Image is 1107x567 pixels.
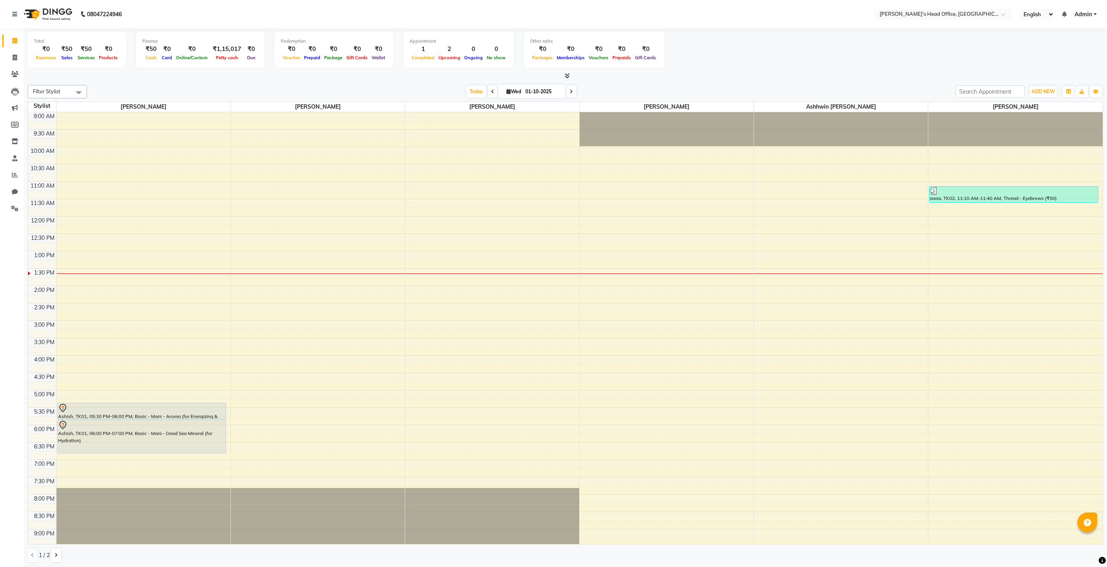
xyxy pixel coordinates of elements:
[32,303,56,312] div: 2:30 PM
[370,45,387,54] div: ₹0
[405,102,579,112] span: [PERSON_NAME]
[32,269,56,277] div: 1:30 PM
[32,477,56,486] div: 7:30 PM
[34,45,58,54] div: ₹0
[281,38,387,45] div: Redemption
[32,130,56,138] div: 9:30 AM
[1075,10,1092,19] span: Admin
[32,425,56,433] div: 6:00 PM
[633,55,658,60] span: Gift Cards
[928,102,1103,112] span: [PERSON_NAME]
[34,38,120,45] div: Total
[210,45,244,54] div: ₹1,15,017
[633,45,658,54] div: ₹0
[87,3,122,25] b: 08047224946
[462,45,485,54] div: 0
[244,45,258,54] div: ₹0
[32,443,56,451] div: 6:30 PM
[523,86,563,98] input: 2025-10-01
[33,88,60,94] span: Filter Stylist
[530,55,555,60] span: Packages
[58,45,76,54] div: ₹50
[32,460,56,468] div: 7:00 PM
[32,338,56,347] div: 3:30 PM
[530,45,555,54] div: ₹0
[29,234,56,242] div: 12:30 PM
[32,512,56,520] div: 8:30 PM
[485,55,508,60] span: No show
[97,45,120,54] div: ₹0
[160,55,174,60] span: Card
[462,55,485,60] span: Ongoing
[39,551,50,559] span: 1 / 2
[322,55,344,60] span: Package
[555,55,587,60] span: Memberships
[29,164,56,173] div: 10:30 AM
[160,45,174,54] div: ₹0
[1030,86,1057,97] button: ADD NEW
[281,45,302,54] div: ₹0
[144,55,159,60] span: Cash
[929,186,1098,202] div: aaaa, TK02, 11:10 AM-11:40 AM, Thread - Eyebrows (₹50)
[610,45,633,54] div: ₹0
[410,38,508,45] div: Appointment
[754,102,928,112] span: ashhwin [PERSON_NAME]
[97,55,120,60] span: Products
[322,45,344,54] div: ₹0
[344,45,370,54] div: ₹0
[555,45,587,54] div: ₹0
[20,3,74,25] img: logo
[504,89,523,94] span: Wed
[32,356,56,364] div: 4:00 PM
[302,55,322,60] span: Prepaid
[29,217,56,225] div: 12:00 PM
[530,38,658,45] div: Other sales
[436,55,462,60] span: Upcoming
[410,55,436,60] span: Completed
[370,55,387,60] span: Wallet
[28,102,56,110] div: Stylist
[32,495,56,503] div: 8:00 PM
[59,55,75,60] span: Sales
[344,55,370,60] span: Gift Cards
[32,321,56,329] div: 3:00 PM
[956,85,1025,98] input: Search Appointment
[142,45,160,54] div: ₹50
[174,45,210,54] div: ₹0
[32,251,56,260] div: 1:00 PM
[32,373,56,381] div: 4:30 PM
[29,182,56,190] div: 11:00 AM
[580,102,754,112] span: [PERSON_NAME]
[29,199,56,207] div: 11:30 AM
[1031,89,1055,94] span: ADD NEW
[32,390,56,399] div: 5:00 PM
[485,45,508,54] div: 0
[29,147,56,155] div: 10:00 AM
[32,408,56,416] div: 5:30 PM
[76,55,97,60] span: Services
[58,420,226,453] div: Ashish, TK01, 06:00 PM-07:00 PM, Basic - Mani - Dead Sea Mineral (for Hydration)
[436,45,462,54] div: 2
[142,38,258,45] div: Finance
[302,45,322,54] div: ₹0
[610,55,633,60] span: Prepaids
[32,286,56,294] div: 2:00 PM
[76,45,97,54] div: ₹50
[245,55,257,60] span: Due
[32,529,56,538] div: 9:00 PM
[587,55,610,60] span: Vouchers
[467,85,486,98] span: Today
[587,45,610,54] div: ₹0
[57,102,230,112] span: [PERSON_NAME]
[231,102,405,112] span: [PERSON_NAME]
[174,55,210,60] span: Online/Custom
[58,403,226,419] div: Ashish, TK01, 05:30 PM-06:00 PM, Basic - Mani - Aroma (for Energizing & Relaxing)
[34,55,58,60] span: Expenses
[281,55,302,60] span: Voucher
[410,45,436,54] div: 1
[32,112,56,121] div: 9:00 AM
[214,55,240,60] span: Petty cash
